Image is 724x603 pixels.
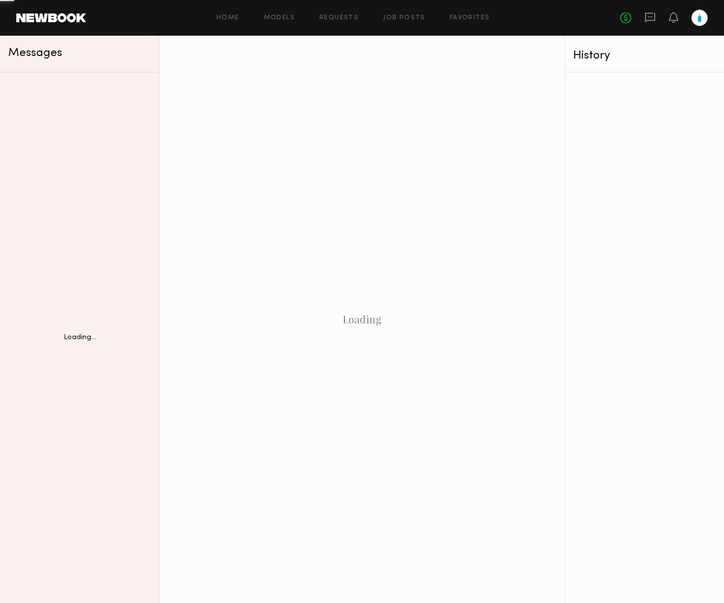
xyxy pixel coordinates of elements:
div: History [573,50,716,62]
div: Loading [159,36,565,603]
span: Messages [8,47,62,59]
a: Job Posts [383,15,425,21]
a: Requests [319,15,359,21]
div: Loading... [64,334,96,341]
a: Models [264,15,295,21]
a: Favorites [450,15,490,21]
a: Home [217,15,239,21]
